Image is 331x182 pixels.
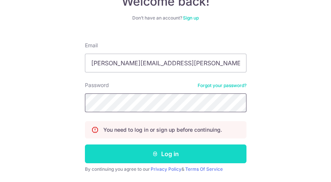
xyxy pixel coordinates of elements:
[198,83,246,89] a: Forgot your password?
[103,126,222,134] p: You need to log in or sign up before continuing.
[151,166,181,172] a: Privacy Policy
[85,15,246,21] div: Don’t have an account?
[183,15,199,21] a: Sign up
[85,144,246,163] button: Log in
[85,81,109,89] label: Password
[85,54,246,72] input: Enter your Email
[85,42,98,49] label: Email
[85,166,246,172] div: By continuing you agree to our &
[185,166,223,172] a: Terms Of Service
